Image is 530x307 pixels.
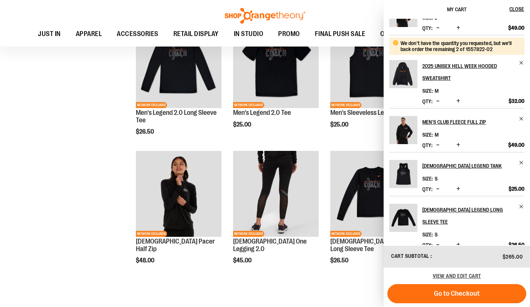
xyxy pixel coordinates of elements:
[435,88,438,94] span: M
[455,185,462,193] button: Increase product quantity
[132,18,226,154] div: product
[330,102,361,108] span: NETWORK EXCLUSIVE
[330,121,349,128] span: $25.00
[389,60,417,93] a: 2025 Unisex Hell Week Hooded Sweatshirt
[373,26,422,43] a: OTF BY YOU
[391,253,429,259] span: Cart Subtotal
[401,40,519,52] div: We don't have the quantity you requested, but we'll back order the remaining 2 of 1557822-02
[519,160,524,166] a: Remove item
[435,232,438,238] span: S
[422,204,514,228] h2: [DEMOGRAPHIC_DATA] Legend Long Sleeve Tee
[136,128,155,135] span: $26.50
[509,98,524,104] span: $32.00
[434,241,441,249] button: Decrease product quantity
[389,160,417,188] img: Ladies Legend Tank
[519,204,524,209] a: Remove item
[389,116,417,144] img: Men's Club Fleece Full Zip
[433,273,481,279] a: View and edit cart
[330,22,416,109] a: OTF Mens Coach FA23 Legend Sleeveless Tee - Black primary imageNETWORK EXCLUSIVE
[330,151,416,237] img: OTF Ladies Coach FA23 Legend LS Tee - Black primary image
[327,18,420,147] div: product
[389,196,524,252] li: Product
[509,185,524,192] span: $25.00
[455,141,462,149] button: Increase product quantity
[389,35,524,108] li: Product
[233,109,291,116] a: Men's Legend 2.0 Tee
[435,176,438,182] span: S
[389,152,524,196] li: Product
[30,26,68,43] a: JUST IN
[136,151,222,237] img: OTF Ladies Coach FA23 Pacer Half Zip - Black primary image
[389,116,417,149] a: Men's Club Fleece Full Zip
[38,26,61,42] span: JUST IN
[447,6,467,12] span: My Cart
[136,257,155,264] span: $48.00
[509,241,524,248] span: $26.50
[422,60,524,84] a: 2025 Unisex Hell Week Hooded Sweatshirt
[422,132,433,138] dt: Size
[327,147,420,283] div: product
[422,242,432,248] label: Qty
[422,160,514,172] h2: [DEMOGRAPHIC_DATA] Legend Tank
[166,26,226,43] a: RETAIL DISPLAY
[434,185,441,193] button: Decrease product quantity
[233,22,319,109] a: OTF Mens Coach FA23 Legend 2.0 SS Tee - Black primary imageNETWORK EXCLUSIVE
[503,254,523,260] span: $265.00
[132,147,226,283] div: product
[330,238,413,253] a: [DEMOGRAPHIC_DATA] Legend Long Sleeve Tee
[315,26,366,42] span: FINAL PUSH SALE
[330,231,361,237] span: NETWORK EXCLUSIVE
[519,60,524,66] a: Remove item
[422,60,514,84] h2: 2025 Unisex Hell Week Hooded Sweatshirt
[422,232,433,238] dt: Size
[109,26,166,43] a: ACCESSORIES
[233,257,253,264] span: $45.00
[117,26,158,42] span: ACCESSORIES
[387,284,526,303] button: Go to Checkout
[422,176,433,182] dt: Size
[330,257,349,264] span: $26.50
[389,204,417,232] img: Ladies Legend Long Sleeve Tee
[422,142,432,148] label: Qty
[389,108,524,152] li: Product
[434,141,441,149] button: Decrease product quantity
[422,204,524,228] a: [DEMOGRAPHIC_DATA] Legend Long Sleeve Tee
[229,18,323,147] div: product
[76,26,102,42] span: APPAREL
[234,26,263,42] span: IN STUDIO
[226,26,271,42] a: IN STUDIO
[229,147,323,283] div: product
[233,231,264,237] span: NETWORK EXCLUSIVE
[233,121,252,128] span: $25.00
[271,26,307,43] a: PROMO
[136,22,222,109] a: OTF Mens Coach FA23 Legend 2.0 LS Tee - Black primary imageNETWORK EXCLUSIVE
[233,151,319,238] a: OTF Ladies Coach FA23 One Legging 2.0 - Black primary imageNETWORK EXCLUSIVE
[509,6,524,12] span: Close
[434,98,441,105] button: Decrease product quantity
[233,102,264,108] span: NETWORK EXCLUSIVE
[389,160,417,193] a: Ladies Legend Tank
[278,26,300,42] span: PROMO
[455,241,462,249] button: Increase product quantity
[519,116,524,122] a: Remove item
[136,102,167,108] span: NETWORK EXCLUSIVE
[136,109,217,124] a: Men's Legend 2.0 Long Sleeve Tee
[422,160,524,172] a: [DEMOGRAPHIC_DATA] Legend Tank
[422,186,432,192] label: Qty
[330,22,416,108] img: OTF Mens Coach FA23 Legend Sleeveless Tee - Black primary image
[136,238,215,253] a: [DEMOGRAPHIC_DATA] Pacer Half Zip
[389,204,417,237] a: Ladies Legend Long Sleeve Tee
[422,116,524,128] a: Men's Club Fleece Full Zip
[233,151,319,237] img: OTF Ladies Coach FA23 One Legging 2.0 - Black primary image
[455,24,462,32] button: Increase product quantity
[136,231,167,237] span: NETWORK EXCLUSIVE
[422,98,432,104] label: Qty
[233,238,307,253] a: [DEMOGRAPHIC_DATA] One Legging 2.0
[380,26,414,42] span: OTF BY YOU
[330,151,416,238] a: OTF Ladies Coach FA23 Legend LS Tee - Black primary imageNETWORK EXCLUSIVE
[330,109,408,116] a: Men's Sleeveless Legend Tee
[508,141,524,148] span: $49.00
[307,26,373,43] a: FINAL PUSH SALE
[173,26,219,42] span: RETAIL DISPLAY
